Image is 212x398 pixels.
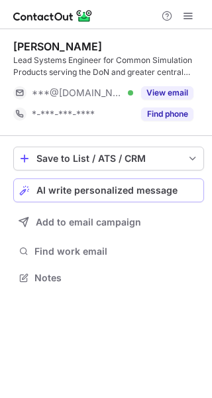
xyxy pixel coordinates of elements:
div: Lead Systems Engineer for Common Simulation Products serving the DoN and greater central [US_STAT... [13,54,204,78]
span: ***@[DOMAIN_NAME] [32,87,123,99]
span: Notes [34,272,199,284]
button: Reveal Button [141,86,193,99]
button: Reveal Button [141,107,193,121]
img: ContactOut v5.3.10 [13,8,93,24]
span: Find work email [34,245,199,257]
button: Notes [13,269,204,287]
button: save-profile-one-click [13,147,204,170]
span: AI write personalized message [36,185,178,196]
div: Save to List / ATS / CRM [36,153,181,164]
span: Add to email campaign [36,217,141,228]
button: Add to email campaign [13,210,204,234]
div: [PERSON_NAME] [13,40,102,53]
button: AI write personalized message [13,178,204,202]
button: Find work email [13,242,204,261]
